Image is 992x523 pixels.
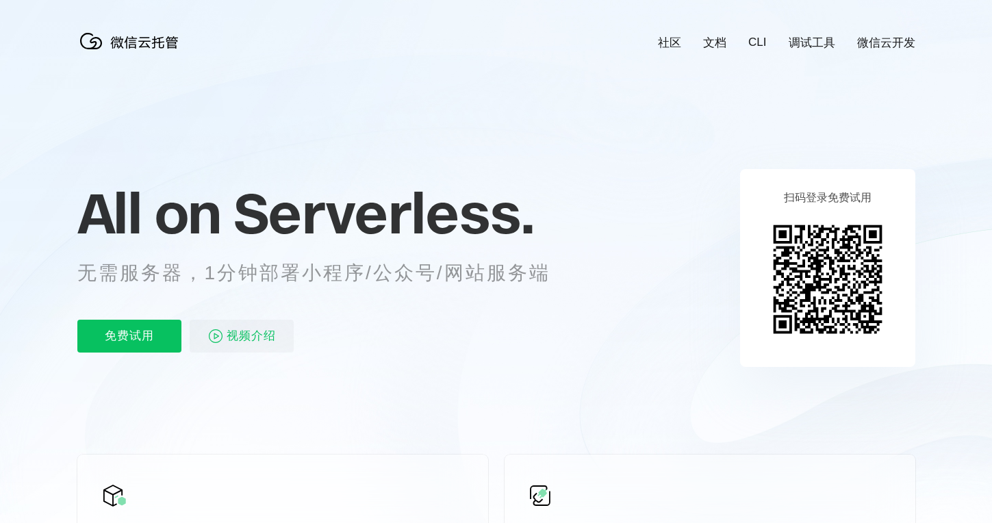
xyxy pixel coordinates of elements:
p: 免费试用 [77,320,181,353]
a: 微信云开发 [857,35,915,51]
a: 文档 [703,35,726,51]
a: 调试工具 [789,35,835,51]
img: 微信云托管 [77,27,187,55]
a: CLI [748,36,766,49]
p: 扫码登录免费试用 [784,191,872,205]
span: 视频介绍 [227,320,276,353]
span: Serverless. [233,179,534,247]
img: video_play.svg [207,328,224,344]
a: 微信云托管 [77,45,187,57]
a: 社区 [658,35,681,51]
span: All on [77,179,220,247]
p: 无需服务器，1分钟部署小程序/公众号/网站服务端 [77,259,576,287]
